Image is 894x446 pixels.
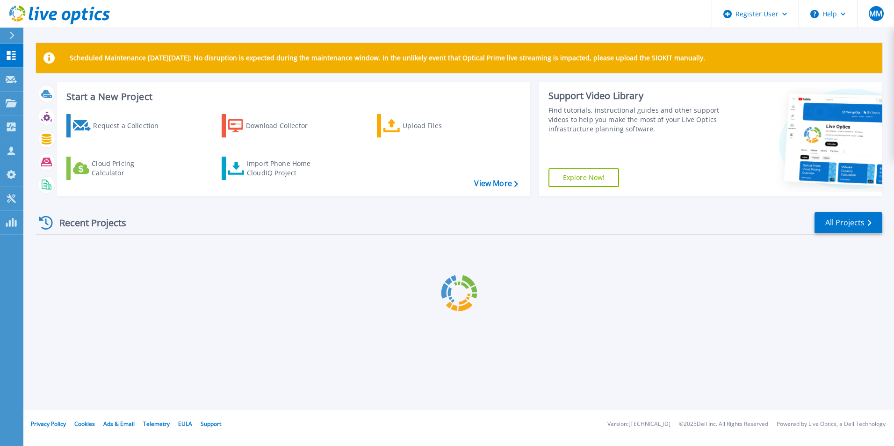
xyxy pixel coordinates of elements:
[247,159,320,178] div: Import Phone Home CloudIQ Project
[548,106,723,134] div: Find tutorials, instructional guides and other support videos to help you make the most of your L...
[92,159,166,178] div: Cloud Pricing Calculator
[31,420,66,428] a: Privacy Policy
[178,420,192,428] a: EULA
[201,420,221,428] a: Support
[403,116,477,135] div: Upload Files
[66,114,171,137] a: Request a Collection
[548,168,620,187] a: Explore Now!
[143,420,170,428] a: Telemetry
[74,420,95,428] a: Cookies
[103,420,135,428] a: Ads & Email
[777,421,886,427] li: Powered by Live Optics, a Dell Technology
[70,54,705,62] p: Scheduled Maintenance [DATE][DATE]: No disruption is expected during the maintenance window. In t...
[66,157,171,180] a: Cloud Pricing Calculator
[679,421,768,427] li: © 2025 Dell Inc. All Rights Reserved
[222,114,326,137] a: Download Collector
[36,211,139,234] div: Recent Projects
[607,421,670,427] li: Version: [TECHNICAL_ID]
[93,116,168,135] div: Request a Collection
[869,10,882,17] span: MM
[377,114,481,137] a: Upload Files
[815,212,882,233] a: All Projects
[548,90,723,102] div: Support Video Library
[246,116,321,135] div: Download Collector
[66,92,518,102] h3: Start a New Project
[474,179,518,188] a: View More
